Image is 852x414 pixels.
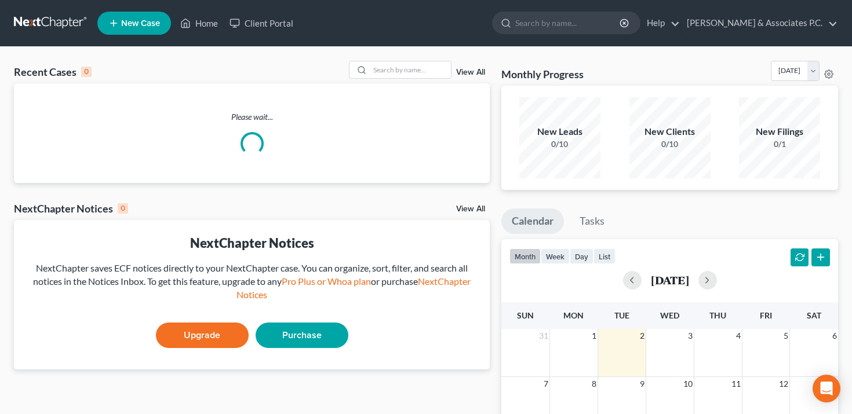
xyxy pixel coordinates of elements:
[456,68,485,76] a: View All
[570,248,594,264] button: day
[174,13,224,34] a: Home
[681,13,838,34] a: [PERSON_NAME] & Associates P.C.
[370,61,451,78] input: Search by name...
[14,111,490,123] p: Please wait...
[813,375,840,402] div: Open Intercom Messenger
[739,125,820,138] div: New Filings
[14,201,128,215] div: NextChapter Notices
[224,13,299,34] a: Client Portal
[591,329,598,343] span: 1
[782,329,789,343] span: 5
[519,138,600,150] div: 0/10
[538,329,549,343] span: 31
[591,377,598,391] span: 8
[807,310,821,320] span: Sat
[256,323,348,348] a: Purchase
[778,377,789,391] span: 12
[687,329,694,343] span: 3
[760,310,772,320] span: Fri
[569,208,615,234] a: Tasks
[641,13,680,34] a: Help
[639,377,646,391] span: 9
[594,248,616,264] button: list
[831,329,838,343] span: 6
[682,377,694,391] span: 10
[81,67,92,77] div: 0
[509,248,541,264] button: month
[563,310,584,320] span: Mon
[541,248,570,264] button: week
[660,310,679,320] span: Wed
[739,138,820,150] div: 0/1
[121,19,160,28] span: New Case
[515,12,621,34] input: Search by name...
[542,377,549,391] span: 7
[709,310,726,320] span: Thu
[23,262,480,302] div: NextChapter saves ECF notices directly to your NextChapter case. You can organize, sort, filter, ...
[651,274,689,286] h2: [DATE]
[118,203,128,214] div: 0
[156,323,249,348] a: Upgrade
[629,138,711,150] div: 0/10
[614,310,629,320] span: Tue
[735,329,742,343] span: 4
[501,67,584,81] h3: Monthly Progress
[730,377,742,391] span: 11
[501,208,564,234] a: Calendar
[639,329,646,343] span: 2
[236,276,471,300] a: NextChapter Notices
[23,234,480,252] div: NextChapter Notices
[14,65,92,79] div: Recent Cases
[517,310,534,320] span: Sun
[456,205,485,213] a: View All
[282,276,371,287] a: Pro Plus or Whoa plan
[519,125,600,138] div: New Leads
[629,125,711,138] div: New Clients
